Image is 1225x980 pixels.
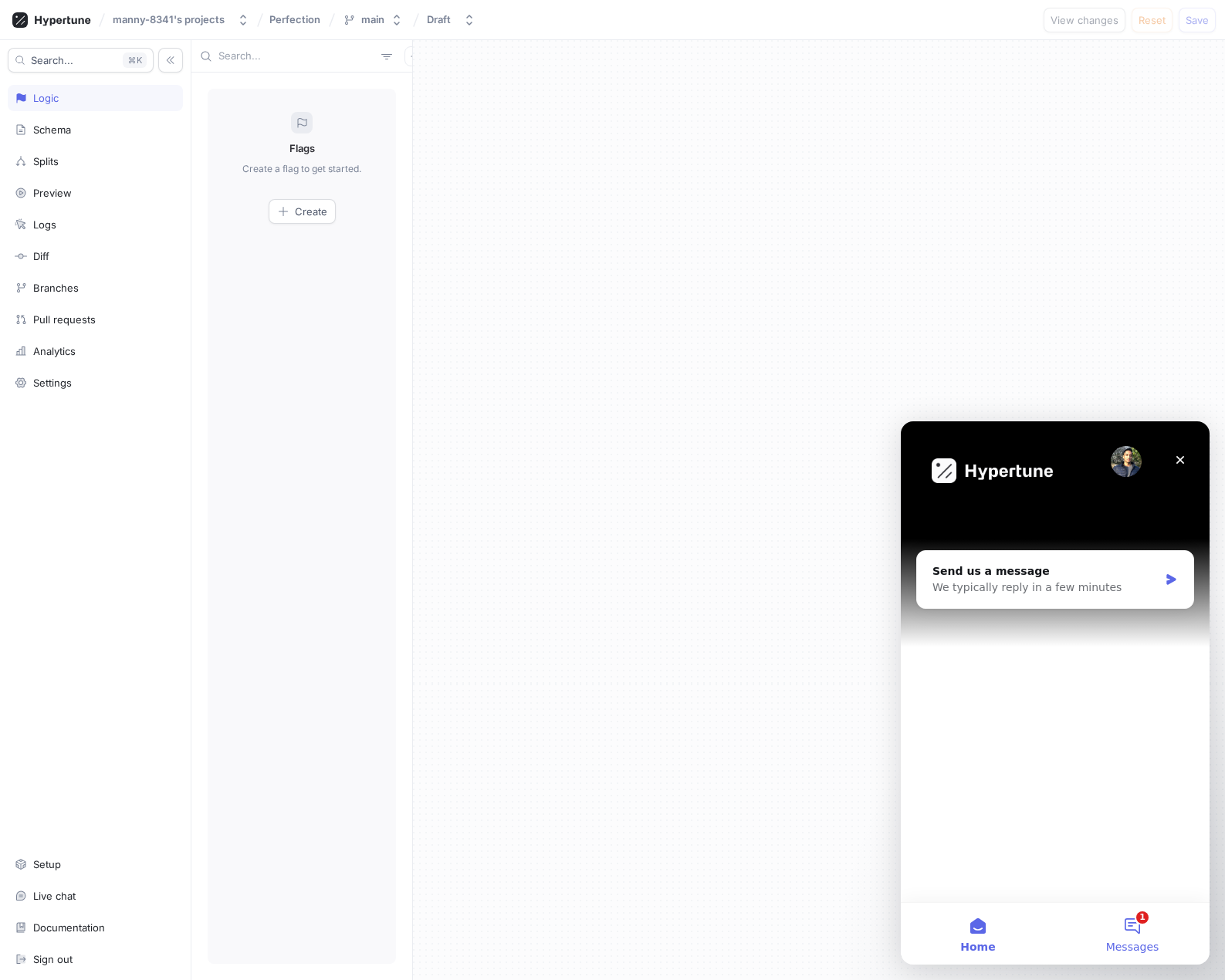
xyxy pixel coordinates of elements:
[1179,8,1216,32] button: Save
[361,13,384,26] div: main
[33,218,56,231] div: Logs
[33,890,76,902] div: Live chat
[107,7,255,32] button: manny-8341's projects
[33,155,59,167] div: Splits
[269,14,320,25] span: Perfection
[113,13,225,26] div: manny-8341's projects
[33,123,71,136] div: Schema
[31,56,73,65] span: Search...
[289,141,315,157] p: Flags
[33,92,59,104] div: Logic
[427,13,451,26] div: Draft
[295,207,327,216] span: Create
[33,377,72,389] div: Settings
[1186,15,1209,25] span: Save
[421,7,482,32] button: Draft
[33,345,76,357] div: Analytics
[33,953,73,965] div: Sign out
[218,49,375,64] input: Search...
[242,162,361,176] p: Create a flag to get started.
[123,52,147,68] div: K
[1132,8,1173,32] button: Reset
[901,421,1210,965] iframe: Intercom live chat
[33,921,105,934] div: Documentation
[33,250,49,262] div: Diff
[1051,15,1118,25] span: View changes
[269,199,336,224] button: Create
[33,858,61,870] div: Setup
[33,282,79,294] div: Branches
[33,313,96,326] div: Pull requests
[33,187,72,199] div: Preview
[1044,8,1125,32] button: View changes
[1139,15,1166,25] span: Reset
[8,48,154,73] button: Search...K
[337,7,409,32] button: main
[8,914,183,941] a: Documentation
